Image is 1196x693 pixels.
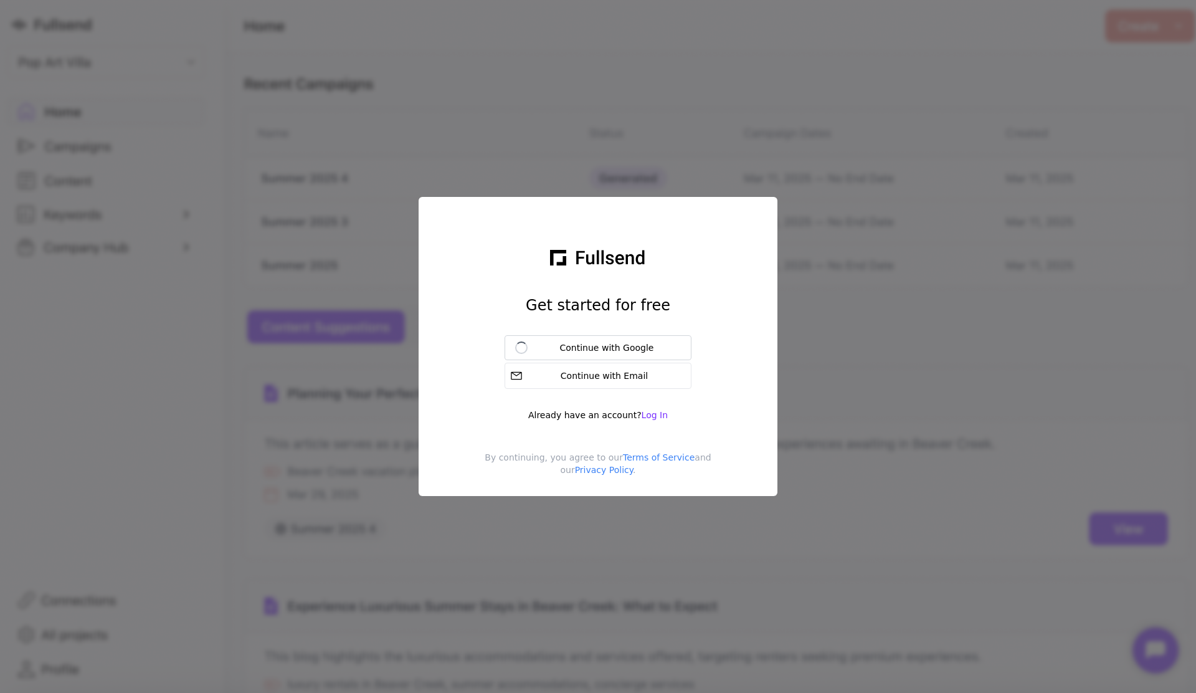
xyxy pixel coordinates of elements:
a: Privacy Policy [575,465,633,475]
button: Continue with Google [505,335,691,360]
a: Terms of Service [623,452,695,462]
div: Already have an account? [528,409,668,421]
span: Log In [642,410,668,420]
h1: Get started for free [526,295,670,315]
button: Continue with Email [505,363,691,389]
div: Continue with Email [528,370,686,382]
div: By continuing, you agree to our and our . [429,451,767,486]
div: Continue with Google [533,342,681,354]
